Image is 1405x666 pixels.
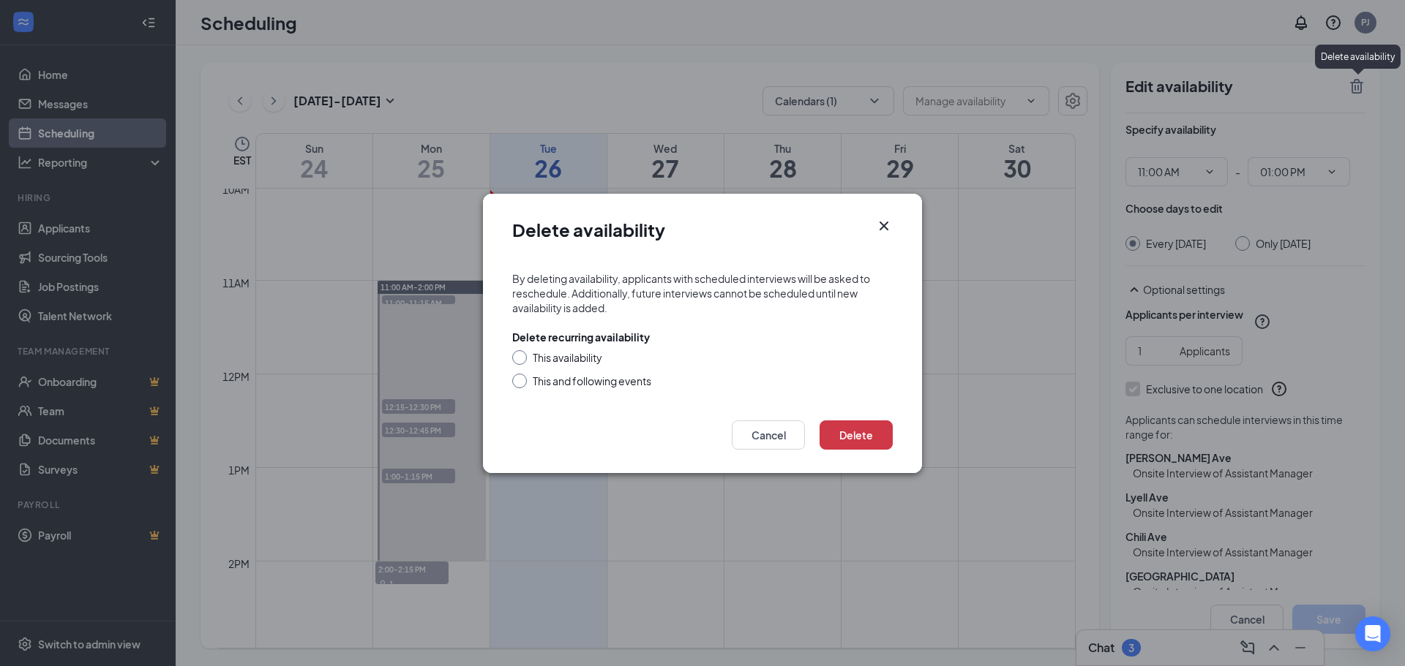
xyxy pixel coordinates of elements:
[512,330,650,344] div: Delete recurring availability
[533,374,651,388] div: This and following events
[512,217,665,242] h1: Delete availability
[1315,45,1401,69] div: Delete availability
[875,217,893,235] button: Close
[1355,616,1390,651] div: Open Intercom Messenger
[732,420,805,450] button: Cancel
[820,420,893,450] button: Delete
[875,217,893,235] svg: Cross
[512,271,893,315] div: By deleting availability, applicants with scheduled interviews will be asked to reschedule. Addit...
[533,350,602,365] div: This availability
